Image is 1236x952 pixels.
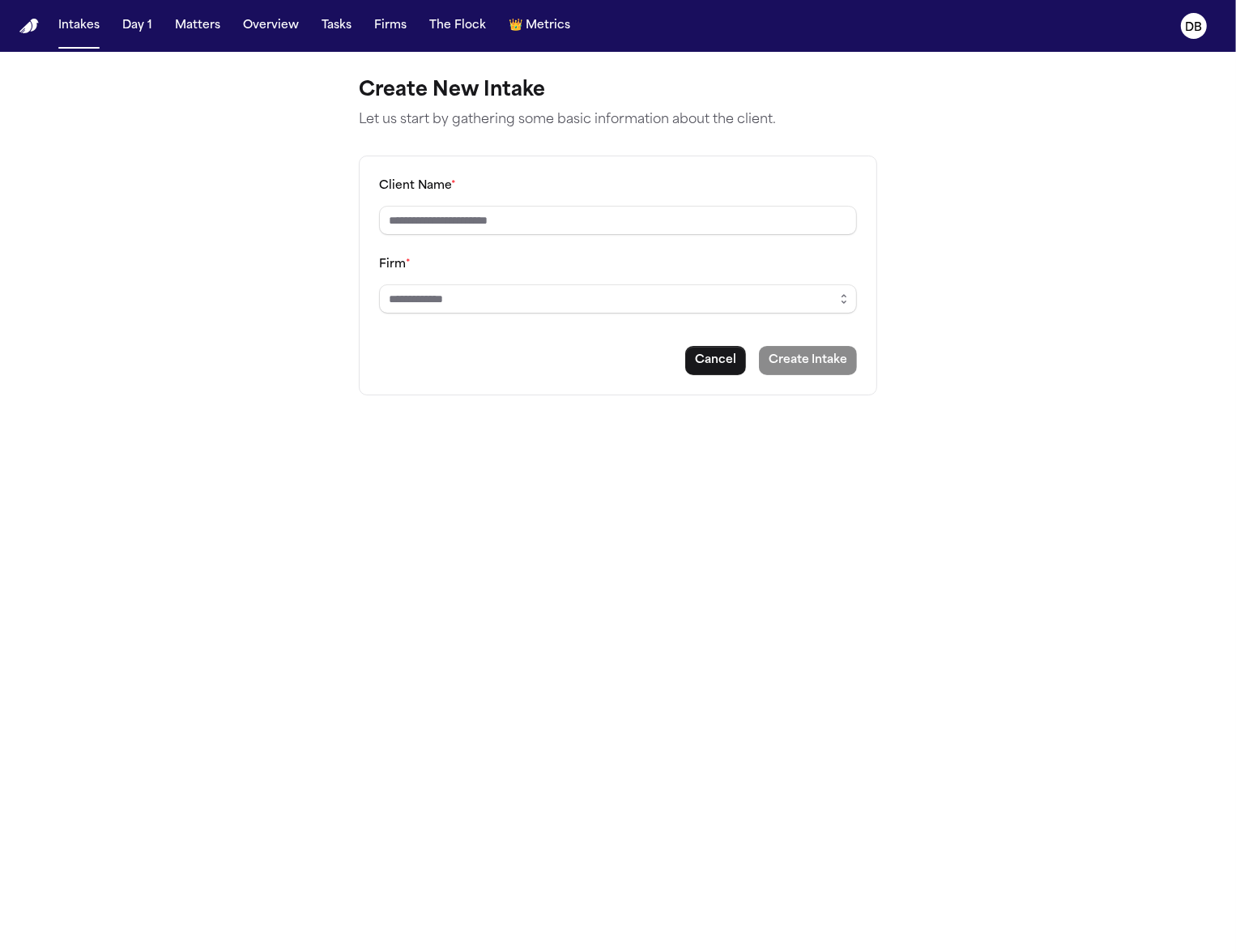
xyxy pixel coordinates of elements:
button: The Flock [423,11,492,41]
button: Firms [368,11,413,41]
img: Finch Logo [19,19,39,34]
button: Cancel intake creation [685,346,746,375]
button: Overview [237,11,305,41]
p: Let us start by gathering some basic information about the client. [359,110,877,130]
button: Day 1 [116,11,159,41]
input: Client name [379,206,857,235]
button: Create intake [759,346,857,375]
input: Select a firm [379,284,857,314]
button: Intakes [52,11,106,41]
button: Tasks [315,11,358,41]
button: crownMetrics [502,11,577,41]
label: Firm [379,258,411,271]
label: Client Name [379,180,456,192]
a: Home [19,19,39,34]
button: Matters [168,11,227,41]
h1: Create New Intake [359,78,877,104]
